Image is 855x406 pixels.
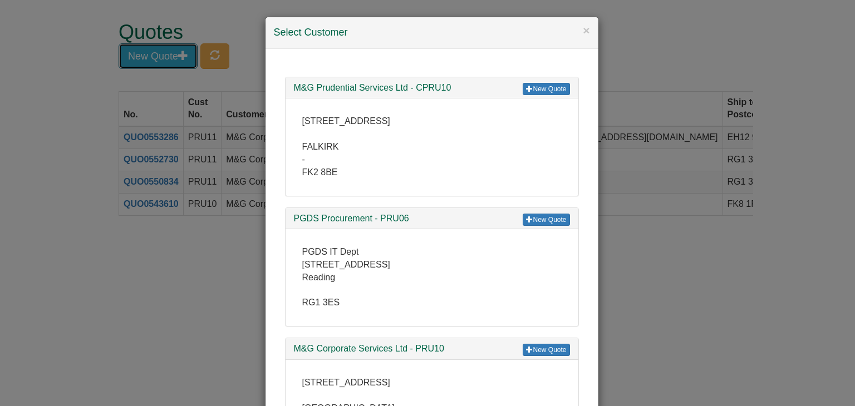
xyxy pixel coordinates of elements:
[294,83,570,93] h3: M&G Prudential Services Ltd - CPRU10
[274,26,590,40] h4: Select Customer
[294,214,570,224] h3: PGDS Procurement - PRU06
[302,247,359,256] span: PGDS IT Dept
[302,378,390,387] span: [STREET_ADDRESS]
[302,142,339,151] span: FALKIRK
[302,116,390,126] span: [STREET_ADDRESS]
[583,24,589,36] button: ×
[294,344,570,354] h3: M&G Corporate Services Ltd - PRU10
[302,167,338,177] span: FK2 8BE
[302,298,340,307] span: RG1 3ES
[302,273,336,282] span: Reading
[302,155,305,164] span: -
[523,83,569,95] a: New Quote
[523,344,569,356] a: New Quote
[302,260,390,269] span: [STREET_ADDRESS]
[523,214,569,226] a: New Quote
